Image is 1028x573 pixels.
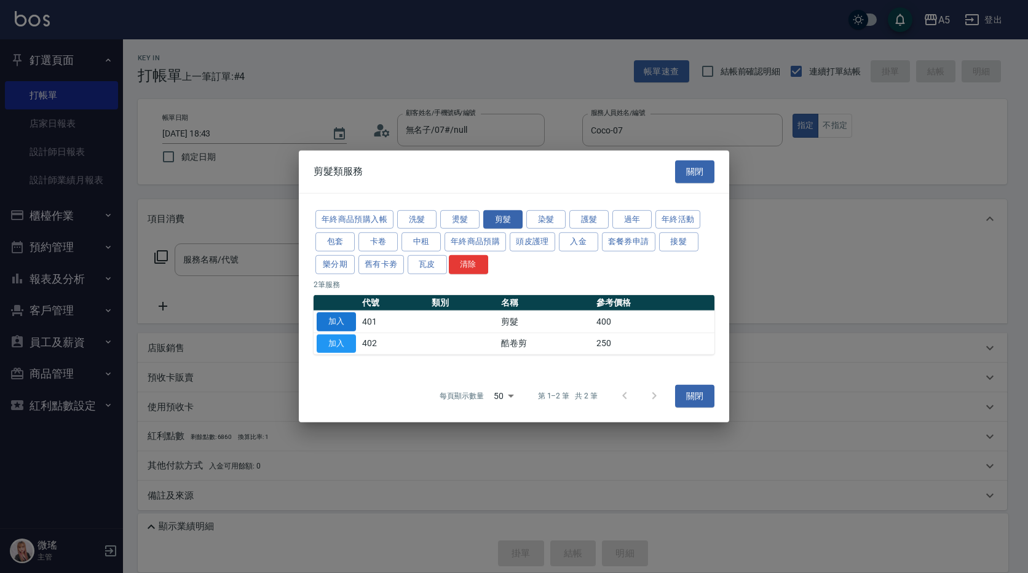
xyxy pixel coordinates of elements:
p: 第 1–2 筆 共 2 筆 [538,390,598,401]
button: 加入 [317,334,356,353]
button: 過年 [612,210,652,229]
button: 包套 [315,232,355,251]
button: 剪髮 [483,210,523,229]
button: 洗髮 [397,210,437,229]
span: 剪髮類服務 [314,165,363,178]
th: 代號 [359,295,429,311]
button: 卡卷 [358,232,398,251]
p: 2 筆服務 [314,279,714,290]
th: 名稱 [498,295,593,311]
button: 接髮 [659,232,698,251]
button: 入金 [559,232,598,251]
th: 類別 [429,295,498,311]
button: 年終商品預購 [445,232,506,251]
button: 套餐券申請 [602,232,655,251]
button: 舊有卡劵 [358,255,404,274]
td: 402 [359,333,429,355]
button: 清除 [449,255,488,274]
button: 樂分期 [315,255,355,274]
p: 每頁顯示數量 [440,390,484,401]
td: 250 [593,333,714,355]
button: 加入 [317,312,356,331]
button: 燙髮 [440,210,480,229]
button: 護髮 [569,210,609,229]
button: 染髮 [526,210,566,229]
button: 關閉 [675,385,714,408]
td: 400 [593,310,714,333]
td: 酷卷剪 [498,333,593,355]
td: 剪髮 [498,310,593,333]
td: 401 [359,310,429,333]
div: 50 [489,379,518,413]
button: 瓦皮 [408,255,447,274]
button: 中租 [401,232,441,251]
th: 參考價格 [593,295,714,311]
button: 頭皮護理 [510,232,555,251]
button: 年終活動 [655,210,701,229]
button: 年終商品預購入帳 [315,210,393,229]
button: 關閉 [675,160,714,183]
